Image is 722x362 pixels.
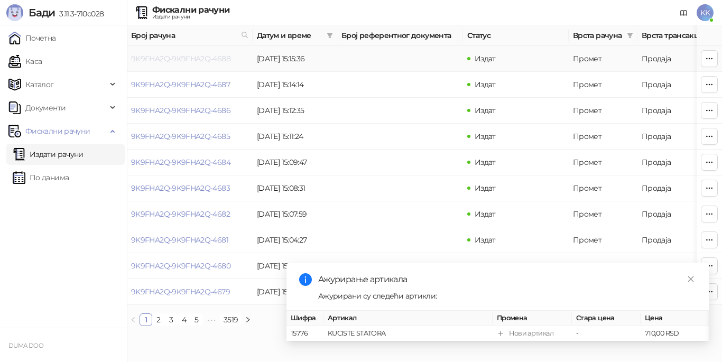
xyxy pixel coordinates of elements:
[178,313,190,326] li: 4
[572,311,641,326] th: Стара цена
[475,209,496,219] span: Издат
[130,317,136,323] span: left
[253,201,337,227] td: [DATE] 15:07:59
[325,27,335,43] span: filter
[509,328,553,339] div: Нови артикал
[569,201,637,227] td: Промет
[253,150,337,175] td: [DATE] 15:09:47
[569,124,637,150] td: Промет
[475,261,496,271] span: Издат
[687,275,695,283] span: close
[475,183,496,193] span: Издат
[675,4,692,21] a: Документација
[131,132,230,141] a: 9K9FHA2Q-9K9FHA2Q-4685
[131,287,230,296] a: 9K9FHA2Q-9K9FHA2Q-4679
[131,106,230,115] a: 9K9FHA2Q-9K9FHA2Q-4686
[569,150,637,175] td: Промет
[178,314,190,326] a: 4
[685,273,697,285] a: Close
[318,273,697,286] div: Ажурирање артикала
[569,72,637,98] td: Промет
[131,235,228,245] a: 9K9FHA2Q-9K9FHA2Q-4681
[127,227,253,253] td: 9K9FHA2Q-9K9FHA2Q-4681
[299,273,312,286] span: info-circle
[253,253,337,279] td: [DATE] 15:03:58
[318,290,697,302] div: Ажурирани су следећи артикли:
[131,30,237,41] span: Број рачуна
[131,157,230,167] a: 9K9FHA2Q-9K9FHA2Q-4684
[323,326,493,341] td: KUCISTE STATORA
[190,313,203,326] li: 5
[131,54,230,63] a: 9K9FHA2Q-9K9FHA2Q-4688
[127,253,253,279] td: 9K9FHA2Q-9K9FHA2Q-4680
[127,150,253,175] td: 9K9FHA2Q-9K9FHA2Q-4684
[25,120,90,142] span: Фискални рачуни
[253,124,337,150] td: [DATE] 15:11:24
[253,98,337,124] td: [DATE] 15:12:35
[253,46,337,72] td: [DATE] 15:15:36
[493,311,572,326] th: Промена
[286,311,323,326] th: Шифра
[641,311,709,326] th: Цена
[475,54,496,63] span: Издат
[641,326,709,341] td: 710,00 RSD
[203,313,220,326] li: Следећих 5 Страна
[475,132,496,141] span: Издат
[131,80,230,89] a: 9K9FHA2Q-9K9FHA2Q-4687
[127,313,140,326] button: left
[152,14,229,20] div: Издати рачуни
[242,313,254,326] li: Следећа страна
[131,183,230,193] a: 9K9FHA2Q-9K9FHA2Q-4683
[253,175,337,201] td: [DATE] 15:08:31
[8,27,56,49] a: Почетна
[569,46,637,72] td: Промет
[8,51,42,72] a: Каса
[572,326,641,341] td: -
[242,313,254,326] button: right
[191,314,202,326] a: 5
[140,314,152,326] a: 1
[25,97,66,118] span: Документи
[127,46,253,72] td: 9K9FHA2Q-9K9FHA2Q-4688
[220,313,242,326] li: 3519
[569,227,637,253] td: Промет
[127,279,253,305] td: 9K9FHA2Q-9K9FHA2Q-4679
[569,25,637,46] th: Врста рачуна
[13,167,69,188] a: По данима
[25,74,54,95] span: Каталог
[13,144,84,165] a: Издати рачуни
[475,235,496,245] span: Издат
[127,124,253,150] td: 9K9FHA2Q-9K9FHA2Q-4685
[127,201,253,227] td: 9K9FHA2Q-9K9FHA2Q-4682
[475,106,496,115] span: Издат
[140,313,152,326] li: 1
[253,227,337,253] td: [DATE] 15:04:27
[29,6,55,19] span: Бади
[8,342,43,349] small: DUMA DOO
[127,72,253,98] td: 9K9FHA2Q-9K9FHA2Q-4687
[286,326,323,341] td: 15776
[153,314,164,326] a: 2
[152,313,165,326] li: 2
[337,25,463,46] th: Број референтног документа
[475,157,496,167] span: Издат
[327,32,333,39] span: filter
[323,311,493,326] th: Артикал
[127,175,253,201] td: 9K9FHA2Q-9K9FHA2Q-4683
[203,313,220,326] span: •••
[573,30,623,41] span: Врста рачуна
[569,253,637,279] td: Промет
[165,313,178,326] li: 3
[6,4,23,21] img: Logo
[165,314,177,326] a: 3
[131,209,230,219] a: 9K9FHA2Q-9K9FHA2Q-4682
[475,80,496,89] span: Издат
[245,317,251,323] span: right
[697,4,714,21] span: KK
[463,25,569,46] th: Статус
[253,279,337,305] td: [DATE] 15:03:42
[642,30,712,41] span: Врста трансакције
[131,261,230,271] a: 9K9FHA2Q-9K9FHA2Q-4680
[627,32,633,39] span: filter
[569,98,637,124] td: Промет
